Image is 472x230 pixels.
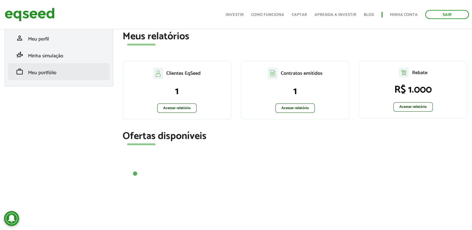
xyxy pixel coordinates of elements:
img: agent-relatorio.svg [399,68,409,78]
span: Minha simulação [28,52,63,60]
a: personMeu perfil [13,34,105,42]
p: 1 [129,85,224,97]
a: Sair [425,10,469,19]
a: Acessar relatório [275,103,315,113]
a: Investir [226,13,244,17]
a: Aprenda a investir [314,13,356,17]
a: Blog [364,13,374,17]
li: Meu perfil [8,30,110,46]
img: EqSeed [5,6,55,23]
a: Acessar relatório [157,103,197,113]
a: Captar [292,13,307,17]
a: Acessar relatório [393,102,433,112]
span: finance_mode [16,51,23,59]
p: Rebate [412,70,427,76]
h2: Meus relatórios [123,31,467,42]
button: 1 of 0 [132,171,138,177]
span: work [16,68,23,75]
img: agent-clientes.svg [153,68,163,79]
a: workMeu portfólio [13,68,105,75]
li: Minha simulação [8,46,110,63]
span: Meu perfil [28,35,49,43]
a: finance_modeMinha simulação [13,51,105,59]
li: Meu portfólio [8,63,110,80]
a: Minha conta [390,13,418,17]
p: R$ 1.000 [366,84,460,96]
p: Contratos emitidos [281,70,323,76]
p: 1 [248,85,343,97]
img: agent-contratos.svg [268,68,278,79]
p: Clientes EqSeed [166,70,201,76]
a: Como funciona [251,13,284,17]
h2: Ofertas disponíveis [123,131,467,142]
span: person [16,34,23,42]
span: Meu portfólio [28,69,56,77]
